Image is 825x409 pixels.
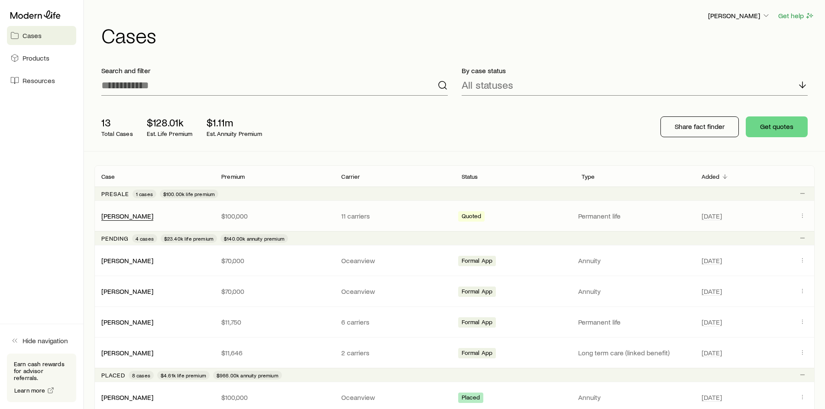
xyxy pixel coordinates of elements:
[101,116,133,129] p: 13
[101,287,153,296] div: [PERSON_NAME]
[101,256,153,264] a: [PERSON_NAME]
[224,235,285,242] span: $140.00k annuity premium
[341,173,360,180] p: Carrier
[578,393,691,402] p: Annuity
[582,173,595,180] p: Type
[702,256,722,265] span: [DATE]
[7,48,76,68] a: Products
[221,318,327,326] p: $11,750
[7,331,76,350] button: Hide navigation
[147,130,193,137] p: Est. Life Premium
[132,372,150,379] span: 8 cases
[217,372,278,379] span: $966.00k annuity premium
[136,235,154,242] span: 4 cases
[101,348,153,357] a: [PERSON_NAME]
[462,213,482,222] span: Quoted
[462,79,513,91] p: All statuses
[702,318,722,326] span: [DATE]
[702,212,722,220] span: [DATE]
[341,393,447,402] p: Oceanview
[221,393,327,402] p: $100,000
[147,116,193,129] p: $128.01k
[702,348,722,357] span: [DATE]
[462,349,493,358] span: Formal App
[164,235,214,242] span: $23.40k life premium
[462,257,493,266] span: Formal App
[462,173,478,180] p: Status
[14,387,45,393] span: Learn more
[101,372,125,379] p: Placed
[462,66,808,75] p: By case status
[101,173,115,180] p: Case
[221,348,327,357] p: $11,646
[341,348,447,357] p: 2 carriers
[136,190,153,197] span: 1 cases
[462,319,493,328] span: Formal App
[23,54,49,62] span: Products
[702,287,722,296] span: [DATE]
[462,288,493,297] span: Formal App
[101,190,129,197] p: Presale
[207,116,262,129] p: $1.11m
[14,361,69,381] p: Earn cash rewards for advisor referrals.
[163,190,215,197] span: $100.00k life premium
[101,235,129,242] p: Pending
[101,25,815,45] h1: Cases
[702,173,720,180] p: Added
[101,212,153,220] a: [PERSON_NAME]
[23,336,68,345] span: Hide navigation
[101,287,153,295] a: [PERSON_NAME]
[101,66,448,75] p: Search and filter
[341,318,447,326] p: 6 carriers
[675,122,725,131] p: Share fact finder
[101,348,153,357] div: [PERSON_NAME]
[7,26,76,45] a: Cases
[578,212,691,220] p: Permanent life
[101,212,153,221] div: [PERSON_NAME]
[462,394,480,403] span: Placed
[578,348,691,357] p: Long term care (linked benefit)
[7,354,76,402] div: Earn cash rewards for advisor referrals.Learn more
[578,287,691,296] p: Annuity
[660,116,739,137] button: Share fact finder
[101,318,153,327] div: [PERSON_NAME]
[7,71,76,90] a: Resources
[101,256,153,265] div: [PERSON_NAME]
[207,130,262,137] p: Est. Annuity Premium
[341,287,447,296] p: Oceanview
[23,76,55,85] span: Resources
[221,256,327,265] p: $70,000
[578,318,691,326] p: Permanent life
[708,11,771,21] button: [PERSON_NAME]
[23,31,42,40] span: Cases
[221,212,327,220] p: $100,000
[221,173,245,180] p: Premium
[746,116,808,137] button: Get quotes
[341,212,447,220] p: 11 carriers
[778,11,815,21] button: Get help
[101,393,153,401] a: [PERSON_NAME]
[341,256,447,265] p: Oceanview
[708,11,770,20] p: [PERSON_NAME]
[101,130,133,137] p: Total Cases
[702,393,722,402] span: [DATE]
[578,256,691,265] p: Annuity
[221,287,327,296] p: $70,000
[161,372,206,379] span: $4.61k life premium
[101,318,153,326] a: [PERSON_NAME]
